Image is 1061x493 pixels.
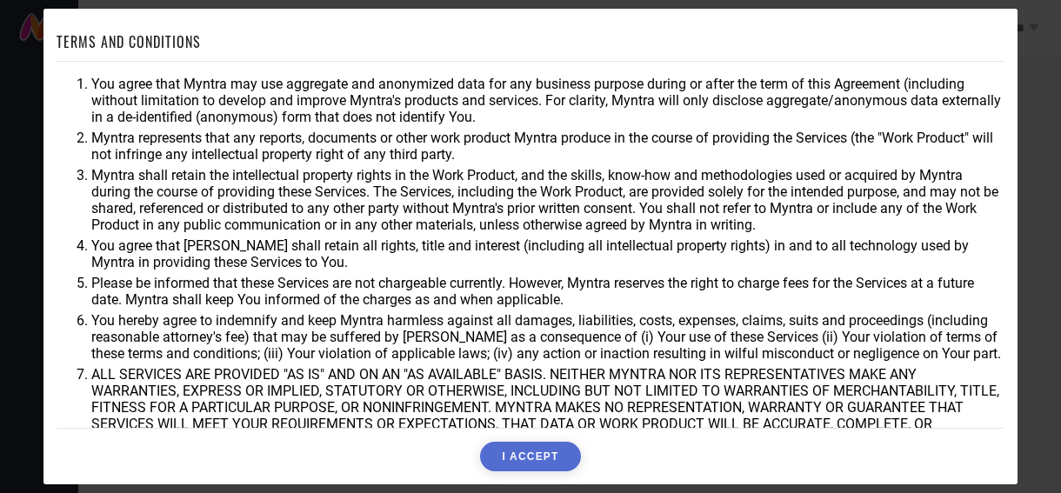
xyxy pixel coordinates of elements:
li: Please be informed that these Services are not chargeable currently. However, Myntra reserves the... [91,275,1004,308]
li: Myntra represents that any reports, documents or other work product Myntra produce in the course ... [91,130,1004,163]
h1: TERMS AND CONDITIONS [57,31,201,52]
li: You hereby agree to indemnify and keep Myntra harmless against all damages, liabilities, costs, e... [91,312,1004,362]
li: You agree that [PERSON_NAME] shall retain all rights, title and interest (including all intellect... [91,237,1004,270]
li: ALL SERVICES ARE PROVIDED "AS IS" AND ON AN "AS AVAILABLE" BASIS. NEITHER MYNTRA NOR ITS REPRESEN... [91,366,1004,449]
li: You agree that Myntra may use aggregate and anonymized data for any business purpose during or af... [91,76,1004,125]
button: I ACCEPT [480,442,580,471]
li: Myntra shall retain the intellectual property rights in the Work Product, and the skills, know-ho... [91,167,1004,233]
